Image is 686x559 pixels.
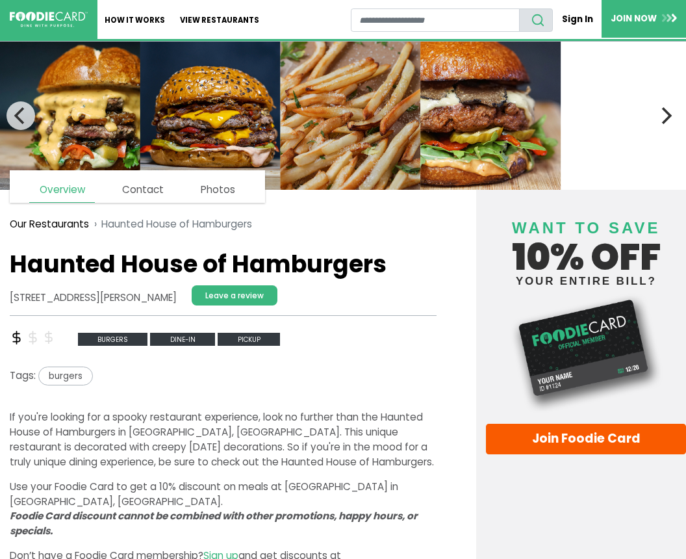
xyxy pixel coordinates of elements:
[519,8,553,32] button: search
[191,177,245,202] a: Photos
[89,217,252,232] li: Haunted House of Hamburgers
[10,217,89,232] a: Our Restaurants
[486,293,686,413] img: Foodie Card
[78,333,148,346] span: burgers
[10,410,437,469] p: If you're looking for a spooky restaurant experience, look no further than the Haunted House of H...
[29,177,94,203] a: Overview
[10,209,437,239] nav: breadcrumb
[553,8,602,31] a: Sign In
[351,8,520,32] input: restaurant search
[6,101,35,130] button: Previous
[192,285,277,305] a: Leave a review
[78,331,151,345] a: burgers
[651,101,680,130] button: Next
[486,424,686,455] a: Join Foodie Card
[486,276,686,287] small: your entire bill?
[150,331,218,345] a: Dine-in
[10,170,265,203] nav: page links
[10,12,88,27] img: FoodieCard; Eat, Drink, Save, Donate
[38,367,93,385] span: burgers
[150,333,215,346] span: Dine-in
[10,291,177,305] address: [STREET_ADDRESS][PERSON_NAME]
[512,219,660,237] span: Want to save
[112,177,173,202] a: Contact
[218,331,280,345] a: Pickup
[10,509,418,538] i: Foodie Card discount cannot be combined with other promotions, happy hours, or specials.
[36,369,93,382] a: burgers
[10,367,437,391] div: Tags:
[486,203,686,287] h4: 10% off
[10,250,437,278] h1: Haunted House of Hamburgers
[218,333,280,346] span: Pickup
[10,480,437,539] p: Use your Foodie Card to get a 10% discount on meals at [GEOGRAPHIC_DATA] in [GEOGRAPHIC_DATA], [G...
